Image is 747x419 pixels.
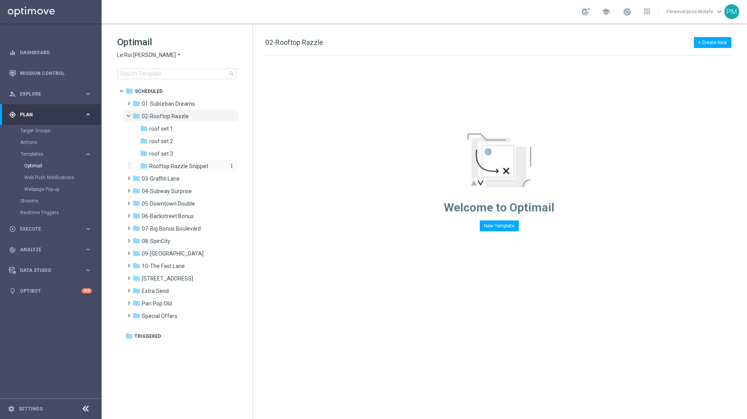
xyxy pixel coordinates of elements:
div: Execute [9,225,84,233]
div: Explore [9,91,84,98]
i: keyboard_arrow_right [84,266,92,274]
div: Dashboard [9,42,92,63]
div: lightbulb Optibot +10 [9,288,92,294]
i: track_changes [9,246,16,253]
i: person_search [9,91,16,98]
div: Actions [20,137,101,148]
button: Mission Control [9,70,92,76]
div: Streams [20,195,101,207]
i: folder [132,287,140,295]
i: settings [8,405,15,412]
i: folder [132,174,140,182]
div: Mission Control [9,63,92,83]
span: Triggered [134,333,161,340]
div: Templates [20,148,101,195]
span: Special Offers [142,312,177,320]
span: Analyze [20,247,84,252]
div: Web Push Notifications [24,172,101,183]
i: folder [132,299,140,307]
span: 11-The 31st Avenue [142,275,193,282]
span: school [602,7,610,16]
i: folder [132,249,140,257]
i: keyboard_arrow_right [84,246,92,253]
span: 05-Downtown Double [142,200,195,207]
i: folder [140,149,148,157]
div: play_circle_outline Execute keyboard_arrow_right [9,226,92,232]
div: Realtime Triggers [20,207,101,218]
span: roof set 2 [149,138,173,145]
span: roof set 1 [149,125,173,132]
a: Realtime Triggers [20,209,81,216]
span: Data Studio [20,268,84,273]
div: person_search Explore keyboard_arrow_right [9,91,92,97]
i: keyboard_arrow_right [84,111,92,118]
button: Data Studio keyboard_arrow_right [9,267,92,273]
i: keyboard_arrow_right [84,225,92,233]
span: Welcome to Optimail [444,201,554,214]
span: search [229,71,235,77]
a: Mission Control [20,63,92,83]
i: folder [140,124,148,132]
i: folder [132,99,140,107]
i: folder [140,162,148,170]
div: Target Groups [20,125,101,137]
span: keyboard_arrow_down [715,7,724,16]
i: keyboard_arrow_right [84,90,92,98]
a: Optimail [24,163,81,169]
h1: Optimail [117,36,237,48]
span: 03-Graffiti Lane [142,175,180,182]
span: 02-Rooftop Razzle [265,38,323,46]
button: more_vert [227,162,235,170]
span: 06-Backstreet Bonus [142,213,194,220]
button: + Create New [694,37,731,48]
i: folder [132,274,140,282]
a: Web Push Notifications [24,174,81,181]
span: 10-The Fast Lane [142,263,185,270]
i: folder [132,237,140,245]
div: Plan [9,111,84,118]
a: Perseverance Molefekeyboard_arrow_down [666,6,724,18]
a: Webpage Pop-up [24,186,81,192]
span: 04-Subway Surprise [142,188,192,195]
i: arrow_drop_down [176,51,182,59]
i: folder [132,312,140,320]
i: folder [125,332,133,340]
a: Target Groups [20,128,81,134]
span: 07-Big Bonus Boulevard [142,225,201,232]
button: track_changes Analyze keyboard_arrow_right [9,247,92,253]
i: folder [132,187,140,195]
img: emptyStateManageTemplates.jpg [467,133,531,187]
div: Data Studio [9,267,84,274]
a: Settings [19,407,43,411]
i: equalizer [9,49,16,56]
i: folder [132,212,140,220]
i: folder [132,199,140,207]
input: Search Template [117,68,237,79]
span: Execute [20,227,84,231]
a: Streams [20,198,81,204]
span: Extra Send [142,288,169,295]
div: PM [724,4,739,19]
span: Le Roi [PERSON_NAME] [117,51,176,59]
span: 02-Rooftop Razzle [142,113,189,120]
a: Actions [20,139,81,146]
button: New Template [480,220,519,231]
div: equalizer Dashboard [9,50,92,56]
span: roof set 3 [149,150,173,157]
button: gps_fixed Plan keyboard_arrow_right [9,112,92,118]
i: folder [132,224,140,232]
button: Templates keyboard_arrow_right [20,151,92,157]
i: play_circle_outline [9,225,16,233]
i: folder [140,137,148,145]
span: 08-SpinCity [142,238,170,245]
span: Rooftop Razzle Snippet [149,163,208,170]
i: folder [132,112,140,120]
div: Webpage Pop-up [24,183,101,195]
a: Optibot [20,281,82,301]
i: lightbulb [9,288,16,295]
